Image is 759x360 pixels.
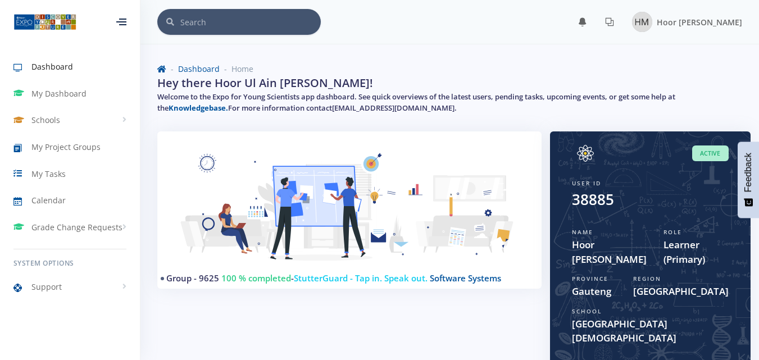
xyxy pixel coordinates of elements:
[169,103,228,113] a: Knowledgebase.
[180,9,321,35] input: Search
[633,284,729,299] span: [GEOGRAPHIC_DATA]
[294,272,428,284] span: StutterGuard - Tap in. Speak out.
[572,275,608,282] span: Province
[572,284,616,299] span: Gauteng
[633,275,661,282] span: Region
[663,228,682,236] span: Role
[663,238,729,266] span: Learner (Primary)
[632,12,652,32] img: Image placeholder
[220,63,253,75] li: Home
[743,153,753,192] span: Feedback
[31,114,60,126] span: Schools
[221,272,291,284] span: 100 % completed
[157,75,373,92] h2: Hey there Hoor Ul Ain [PERSON_NAME]!
[692,145,729,162] span: Active
[171,145,528,280] img: Learner
[157,63,742,75] nav: breadcrumb
[430,272,501,284] span: Software Systems
[13,13,76,31] img: ...
[31,221,122,233] span: Grade Change Requests
[178,63,220,74] a: Dashboard
[31,281,62,293] span: Support
[572,317,729,345] span: [GEOGRAPHIC_DATA][DEMOGRAPHIC_DATA]
[572,179,601,187] span: User ID
[572,238,647,266] span: Hoor [PERSON_NAME]
[31,168,66,180] span: My Tasks
[31,194,66,206] span: Calendar
[572,189,614,211] div: 38885
[31,141,101,153] span: My Project Groups
[13,258,126,268] h6: System Options
[572,228,593,236] span: Name
[166,272,524,285] h4: -
[657,17,742,28] span: Hoor [PERSON_NAME]
[31,88,87,99] span: My Dashboard
[623,10,742,34] a: Image placeholder Hoor [PERSON_NAME]
[157,92,742,113] h5: Welcome to the Expo for Young Scientists app dashboard. See quick overviews of the latest users, ...
[166,272,219,284] a: Group - 9625
[572,307,602,315] span: School
[332,103,455,113] a: [EMAIL_ADDRESS][DOMAIN_NAME]
[738,142,759,218] button: Feedback - Show survey
[572,145,599,162] img: Image placeholder
[31,61,73,72] span: Dashboard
